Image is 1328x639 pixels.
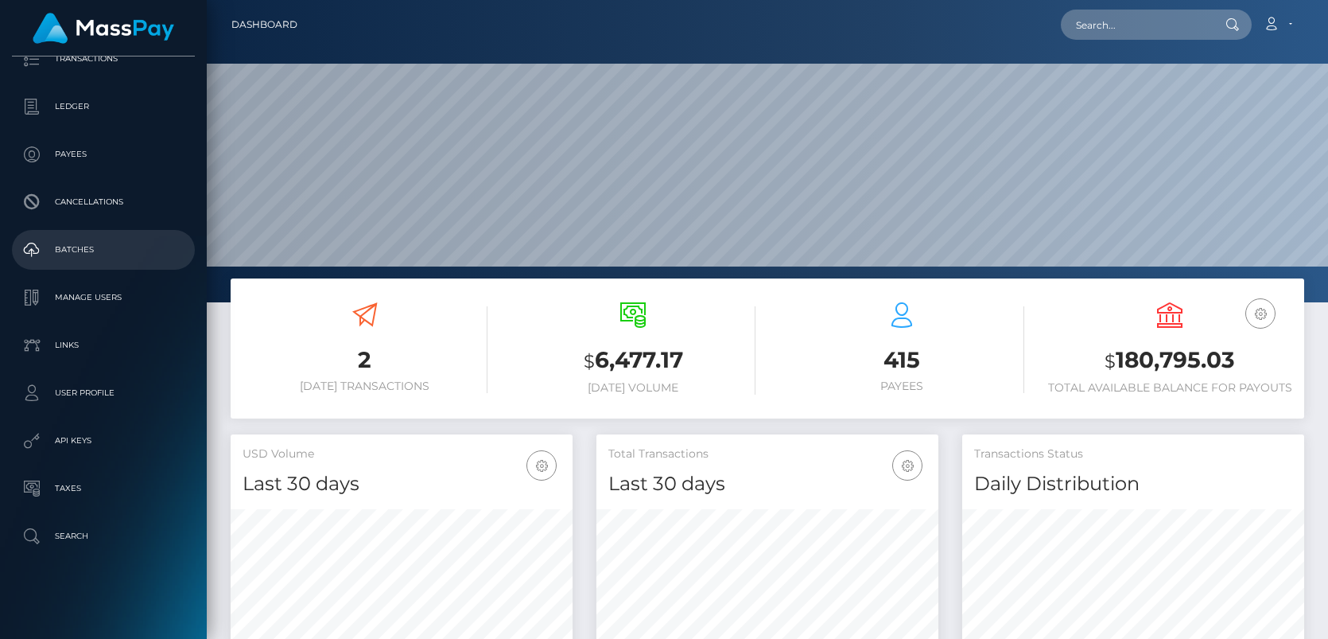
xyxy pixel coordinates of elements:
p: Search [18,524,188,548]
a: Batches [12,230,195,270]
h3: 6,477.17 [511,345,756,377]
h4: Daily Distribution [974,470,1292,498]
h3: 180,795.03 [1048,345,1293,377]
p: Manage Users [18,286,188,310]
p: Links [18,333,188,357]
h6: Total Available Balance for Payouts [1048,381,1293,395]
h6: [DATE] Volume [511,381,756,395]
a: Taxes [12,469,195,508]
p: Ledger [18,95,188,119]
h3: 2 [243,345,487,376]
a: Dashboard [231,8,297,41]
small: $ [1105,350,1116,372]
a: Ledger [12,87,195,127]
a: Links [12,325,195,365]
input: Search... [1061,10,1210,40]
h5: Total Transactions [608,446,926,462]
p: Transactions [18,47,188,71]
p: Batches [18,238,188,262]
p: Cancellations [18,190,188,214]
img: MassPay Logo [33,13,174,44]
h6: Payees [779,380,1024,393]
h4: Last 30 days [243,470,561,498]
h5: USD Volume [243,446,561,462]
p: API Keys [18,429,188,453]
a: Search [12,516,195,556]
p: Taxes [18,477,188,501]
a: User Profile [12,373,195,413]
a: Manage Users [12,278,195,318]
a: API Keys [12,421,195,461]
a: Transactions [12,39,195,79]
a: Payees [12,134,195,174]
h4: Last 30 days [608,470,926,498]
a: Cancellations [12,182,195,222]
p: Payees [18,142,188,166]
small: $ [584,350,595,372]
h6: [DATE] Transactions [243,380,487,393]
h5: Transactions Status [974,446,1292,462]
p: User Profile [18,381,188,405]
h3: 415 [779,345,1024,376]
